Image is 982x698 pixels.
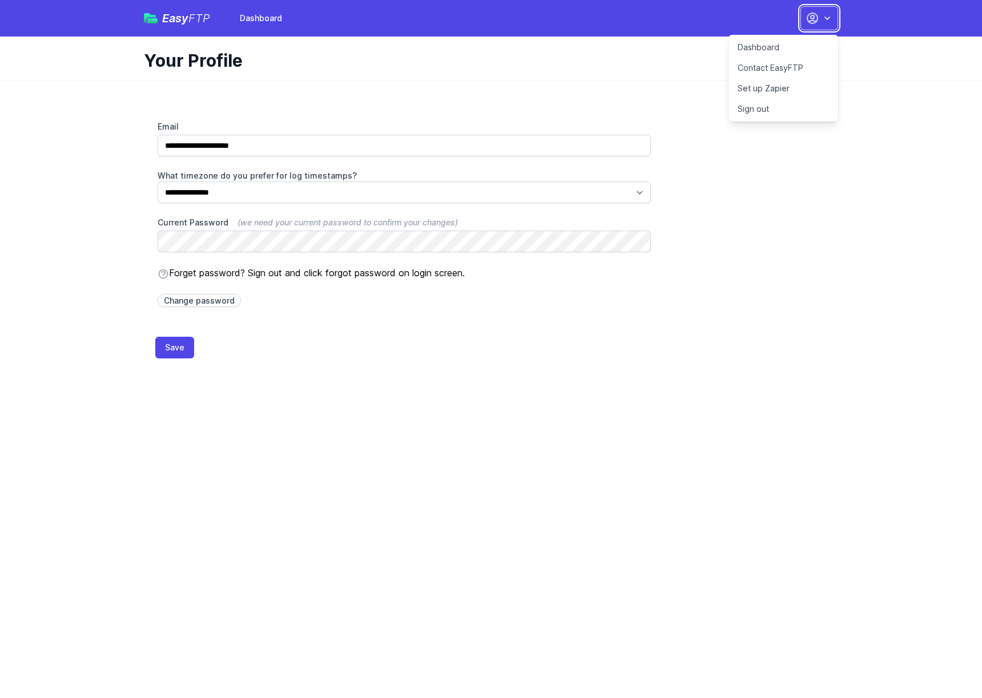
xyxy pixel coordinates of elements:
label: What timezone do you prefer for log timestamps? [158,170,651,181]
a: Dashboard [233,8,289,29]
span: FTP [188,11,210,25]
a: Set up Zapier [729,78,838,99]
iframe: Drift Widget Chat Controller [925,641,968,684]
a: Dashboard [729,37,838,58]
label: Email [158,121,651,132]
a: Contact EasyFTP [729,58,838,78]
p: Forget password? Sign out and click forgot password on login screen. [158,266,651,280]
button: Save [155,337,194,358]
h1: Your Profile [144,50,829,71]
a: Change password [158,294,241,307]
span: (we need your current password to confirm your changes) [238,217,458,227]
label: Current Password [158,217,651,228]
img: easyftp_logo.png [144,13,158,23]
span: Easy [162,13,210,24]
a: EasyFTP [144,13,210,24]
a: Sign out [729,99,838,119]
